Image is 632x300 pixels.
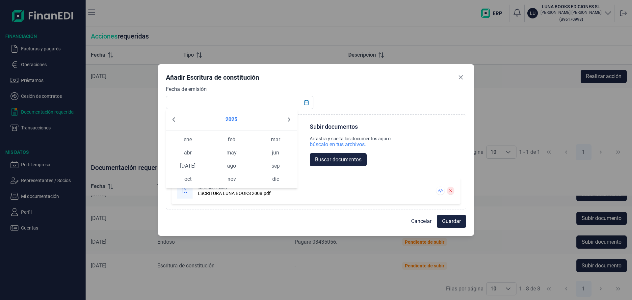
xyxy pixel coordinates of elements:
button: Choose Date [300,96,313,108]
span: [DATE] [166,159,210,173]
span: oct [166,173,210,186]
span: feb [210,133,253,146]
button: Previous Year [169,114,179,125]
span: abr [166,146,210,159]
button: Choose Year [223,112,240,127]
span: mar [254,133,298,146]
button: Close [456,72,466,83]
span: Guardar [442,217,461,225]
span: nov [210,173,253,186]
span: Cancelar [411,217,432,225]
span: sep [254,159,298,173]
span: jun [254,146,298,159]
div: Añadir Escritura de constitución [166,73,259,82]
span: Buscar documentos [315,156,361,164]
div: Choose Date [166,109,298,188]
span: dic [254,173,298,186]
label: Fecha de emisión [166,85,207,93]
button: Next Year [284,114,294,125]
button: Cancelar [406,215,437,228]
div: Subir documentos [310,123,358,131]
div: búscalo en tus archivos. [310,141,391,148]
div: búscalo en tus archivos. [310,141,366,148]
span: ene [166,133,210,146]
button: Guardar [437,215,466,228]
div: Arrastra y suelta los documentos aquí o [310,136,391,141]
button: Buscar documentos [310,153,367,166]
span: may [210,146,253,159]
div: ESCRITURA LUNA BOOKS 2008.pdf [198,191,271,196]
span: ago [210,159,253,173]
